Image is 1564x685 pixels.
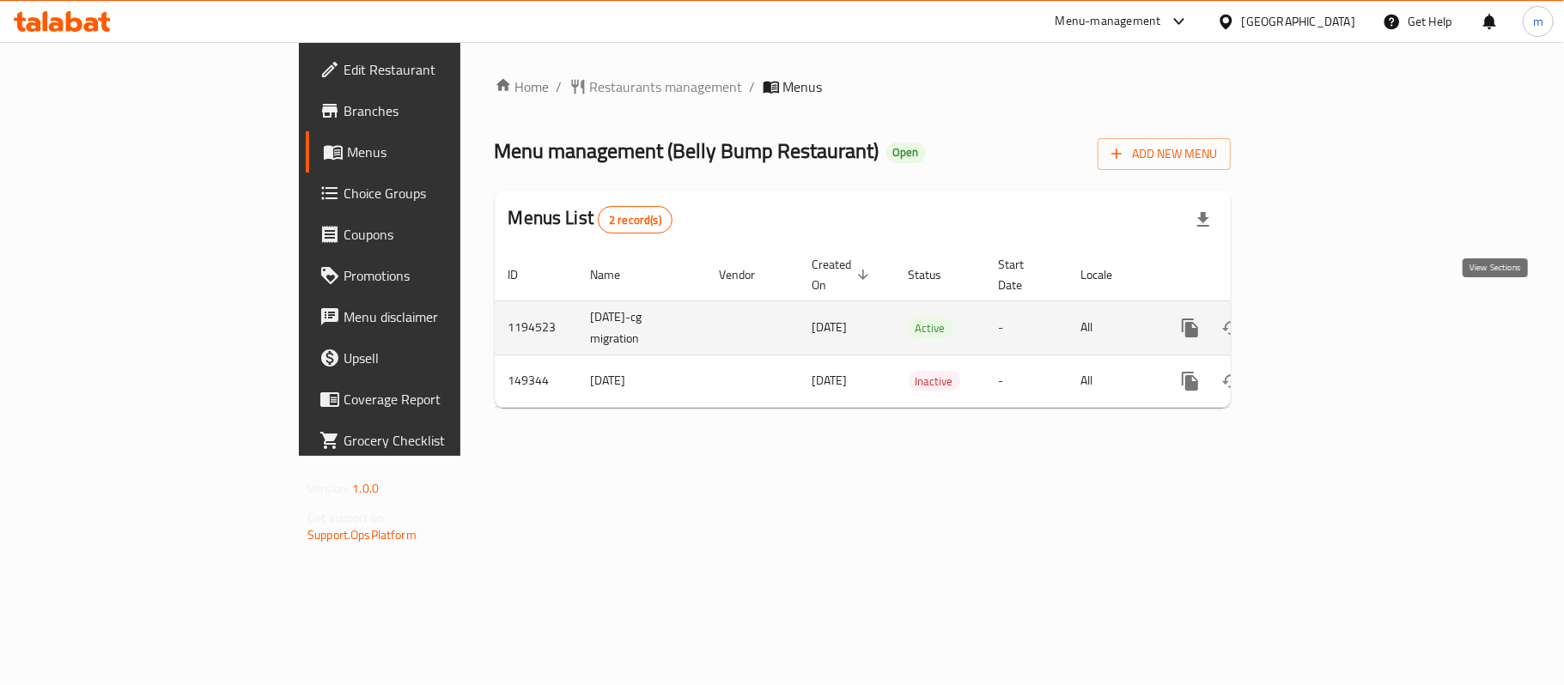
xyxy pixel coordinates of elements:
span: Menus [783,76,823,97]
table: enhanced table [495,249,1348,408]
span: [DATE] [812,316,848,338]
nav: breadcrumb [495,76,1231,97]
span: ID [508,264,541,285]
span: 1.0.0 [352,477,379,500]
a: Edit Restaurant [306,49,560,90]
div: Total records count [598,206,672,233]
a: Branches [306,90,560,131]
span: Start Date [999,254,1047,295]
a: Coupons [306,214,560,255]
td: - [985,355,1068,407]
span: Locale [1081,264,1135,285]
span: m [1533,12,1543,31]
a: Coverage Report [306,379,560,420]
span: Edit Restaurant [344,59,546,80]
td: All [1068,355,1156,407]
a: Promotions [306,255,560,296]
td: - [985,300,1068,355]
button: more [1170,307,1211,349]
span: Created On [812,254,874,295]
span: Menu management ( Belly Bump Restaurant ) [495,131,879,170]
span: [DATE] [812,369,848,391]
a: Menu disclaimer [306,296,560,337]
div: Open [886,142,926,163]
span: Add New Menu [1111,143,1217,165]
td: [DATE] [577,355,706,407]
button: Change Status [1211,307,1252,349]
a: Upsell [306,337,560,379]
span: Branches [344,100,546,121]
div: Export file [1183,199,1224,240]
li: / [750,76,756,97]
a: Choice Groups [306,173,560,214]
span: Inactive [909,372,960,391]
span: Upsell [344,348,546,368]
span: Status [909,264,965,285]
div: Inactive [909,371,960,391]
span: Get support on: [307,506,386,529]
span: Coverage Report [344,389,546,409]
span: Open [886,145,926,160]
h2: Menus List [508,205,672,233]
a: Menus [306,131,560,173]
td: [DATE]-cg migration [577,300,706,355]
span: Vendor [720,264,778,285]
a: Restaurants management [569,76,743,97]
span: Promotions [344,265,546,286]
span: 2 record(s) [599,212,672,228]
th: Actions [1156,249,1348,301]
a: Grocery Checklist [306,420,560,461]
span: Choice Groups [344,183,546,203]
span: Grocery Checklist [344,430,546,451]
span: Coupons [344,224,546,245]
div: [GEOGRAPHIC_DATA] [1242,12,1355,31]
button: Add New Menu [1098,138,1231,170]
span: Restaurants management [590,76,743,97]
span: Menus [347,142,546,162]
a: Support.OpsPlatform [307,524,417,546]
span: Menu disclaimer [344,306,546,327]
button: more [1170,361,1211,402]
span: Active [909,318,952,338]
span: Version: [307,477,350,500]
div: Active [909,318,952,338]
div: Menu-management [1056,11,1161,32]
td: All [1068,300,1156,355]
span: Name [591,264,643,285]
